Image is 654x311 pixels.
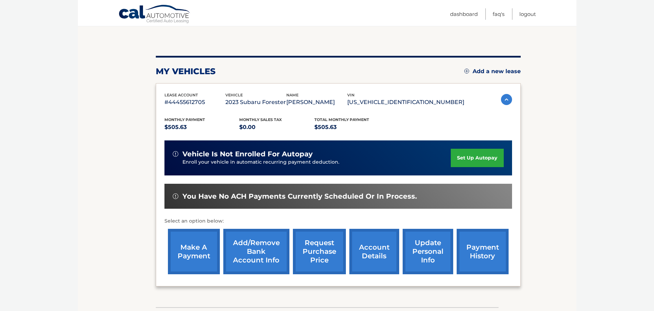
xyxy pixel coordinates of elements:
[347,97,464,107] p: [US_VEHICLE_IDENTIFICATION_NUMBER]
[349,229,399,274] a: account details
[286,97,347,107] p: [PERSON_NAME]
[182,150,313,158] span: vehicle is not enrolled for autopay
[164,122,240,132] p: $505.63
[173,151,178,157] img: alert-white.svg
[164,117,205,122] span: Monthly Payment
[164,217,512,225] p: Select an option below:
[239,117,282,122] span: Monthly sales Tax
[403,229,453,274] a: update personal info
[164,97,225,107] p: #44455612705
[501,94,512,105] img: accordion-active.svg
[156,66,216,77] h2: my vehicles
[239,122,314,132] p: $0.00
[225,97,286,107] p: 2023 Subaru Forester
[223,229,289,274] a: Add/Remove bank account info
[293,229,346,274] a: request purchase price
[118,5,191,25] a: Cal Automotive
[347,93,355,97] span: vin
[457,229,509,274] a: payment history
[182,192,417,201] span: You have no ACH payments currently scheduled or in process.
[164,93,198,97] span: lease account
[286,93,298,97] span: name
[314,117,369,122] span: Total Monthly Payment
[182,158,451,166] p: Enroll your vehicle in automatic recurring payment deduction.
[451,149,503,167] a: set up autopay
[464,68,521,75] a: Add a new lease
[314,122,389,132] p: $505.63
[450,8,478,20] a: Dashboard
[173,193,178,199] img: alert-white.svg
[464,69,469,74] img: add.svg
[493,8,504,20] a: FAQ's
[168,229,220,274] a: make a payment
[225,93,243,97] span: vehicle
[519,8,536,20] a: Logout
